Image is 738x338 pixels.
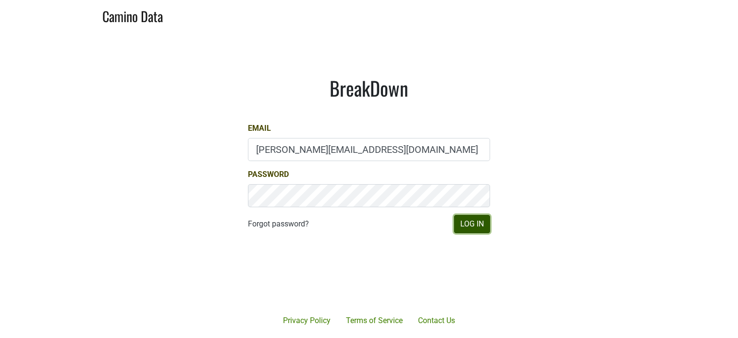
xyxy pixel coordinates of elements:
button: Log In [454,215,490,233]
a: Contact Us [410,311,463,330]
h1: BreakDown [248,76,490,100]
a: Privacy Policy [275,311,338,330]
a: Camino Data [102,4,163,26]
label: Password [248,169,289,180]
a: Terms of Service [338,311,410,330]
a: Forgot password? [248,218,309,230]
label: Email [248,123,271,134]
